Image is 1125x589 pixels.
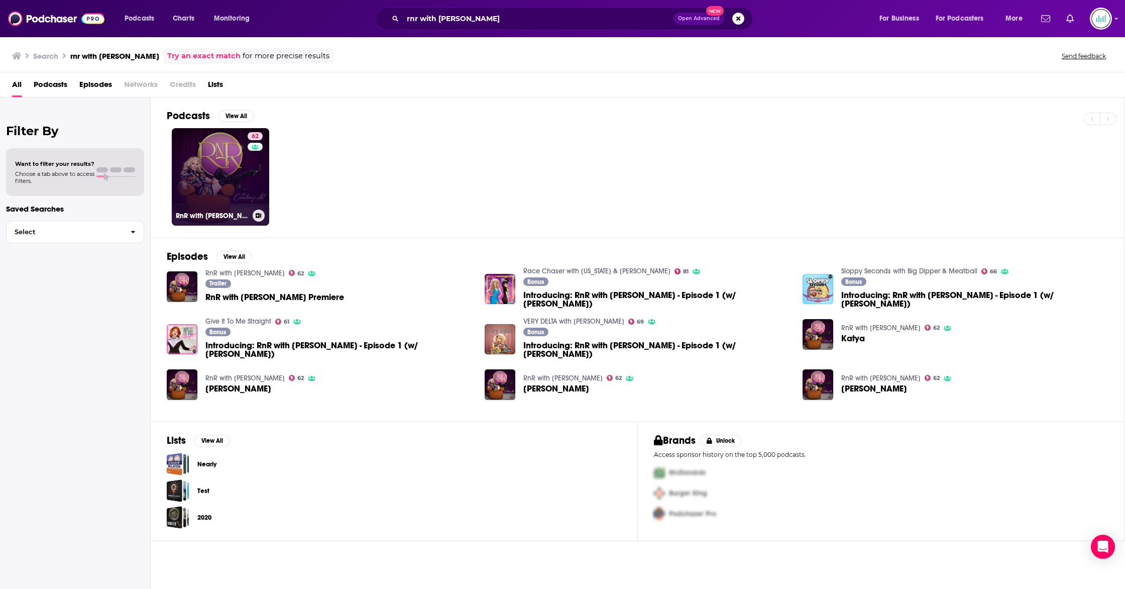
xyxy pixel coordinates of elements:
[936,12,984,26] span: For Podcasters
[841,291,1108,308] span: Introducing: RnR with [PERSON_NAME] - Episode 1 (w/ [PERSON_NAME])
[34,76,67,97] span: Podcasts
[167,479,189,502] span: Test
[523,291,791,308] span: Introducing: RnR with [PERSON_NAME] - Episode 1 (w/ [PERSON_NAME])
[615,376,622,380] span: 62
[1090,8,1112,30] span: Logged in as podglomerate
[167,271,197,302] img: RnR with Courtney Act Premiere
[205,269,285,277] a: RnR with Courtney Act
[485,369,515,400] img: Parvati Shallow
[167,110,210,122] h2: Podcasts
[176,212,249,220] h3: RnR with [PERSON_NAME]
[673,13,724,25] button: Open AdvancedNew
[8,9,104,28] img: Podchaser - Follow, Share and Rate Podcasts
[167,250,208,263] h2: Episodes
[841,334,865,343] a: Katya
[33,51,58,61] h3: Search
[205,384,271,393] a: Nicole Byer
[523,384,589,393] span: [PERSON_NAME]
[15,160,94,167] span: Want to filter your results?
[208,76,223,97] a: Lists
[933,376,940,380] span: 62
[523,384,589,393] a: Parvati Shallow
[1059,52,1109,60] button: Send feedback
[197,485,209,497] a: Test
[297,376,304,380] span: 62
[1090,8,1112,30] button: Show profile menu
[485,324,515,355] img: Introducing: RnR with Courtney Act - Episode 1 (w/ Katya)
[167,324,197,355] img: Introducing: RnR with Courtney Act - Episode 1 (w/ Katya)
[669,468,706,477] span: McDonalds
[205,317,271,326] a: Give It To Me Straight
[485,274,515,305] img: Introducing: RnR with Courtney Act - Episode 1 (w/ Katya)
[650,462,669,483] img: First Pro Logo
[841,374,921,382] a: RnR with Courtney Act
[523,374,603,382] a: RnR with Courtney Act
[803,369,833,400] a: Adore Delano
[167,434,230,447] a: ListsView All
[841,291,1108,308] a: Introducing: RnR with Courtney Act - Episode 1 (w/ Katya)
[523,317,624,326] a: VERY DELTA with Delta Work
[205,374,285,382] a: RnR with Courtney Act
[527,329,544,335] span: Bonus
[205,341,473,358] a: Introducing: RnR with Courtney Act - Episode 1 (w/ Katya)
[6,124,144,138] h2: Filter By
[172,128,269,226] a: 62RnR with [PERSON_NAME]
[527,279,544,285] span: Bonus
[1062,10,1078,27] a: Show notifications dropdown
[403,11,673,27] input: Search podcasts, credits, & more...
[218,110,254,122] button: View All
[872,11,932,27] button: open menu
[683,269,689,274] span: 81
[803,274,833,305] a: Introducing: RnR with Courtney Act - Episode 1 (w/ Katya)
[297,271,304,276] span: 62
[275,319,290,325] a: 61
[167,110,254,122] a: PodcastsView All
[197,459,216,470] a: Nearly
[700,435,742,447] button: Unlock
[841,384,907,393] span: [PERSON_NAME]
[669,510,716,518] span: Podchaser Pro
[12,76,22,97] a: All
[170,76,196,97] span: Credits
[6,204,144,214] p: Saved Searches
[284,320,289,324] span: 61
[167,453,189,475] span: Nearly
[252,132,259,142] span: 62
[205,341,473,358] span: Introducing: RnR with [PERSON_NAME] - Episode 1 (w/ [PERSON_NAME])
[7,229,123,235] span: Select
[289,375,304,381] a: 62
[990,269,997,274] span: 66
[205,293,344,302] span: RnR with [PERSON_NAME] Premiere
[654,434,696,447] h2: Brands
[167,506,189,529] span: 2020
[674,268,689,274] a: 81
[650,483,669,504] img: Second Pro Logo
[209,329,226,335] span: Bonus
[214,12,250,26] span: Monitoring
[1091,535,1115,559] div: Open Intercom Messenger
[167,369,197,400] img: Nicole Byer
[1005,12,1023,26] span: More
[607,375,622,381] a: 62
[654,451,1108,458] p: Access sponsor history on the top 5,000 podcasts.
[167,434,186,447] h2: Lists
[841,384,907,393] a: Adore Delano
[205,384,271,393] span: [PERSON_NAME]
[70,51,159,61] h3: rnr with [PERSON_NAME]
[803,319,833,350] img: Katya
[669,489,707,498] span: Burger King
[523,341,791,358] span: Introducing: RnR with [PERSON_NAME] - Episode 1 (w/ [PERSON_NAME])
[6,221,144,243] button: Select
[841,324,921,332] a: RnR with Courtney Act
[981,268,997,274] a: 66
